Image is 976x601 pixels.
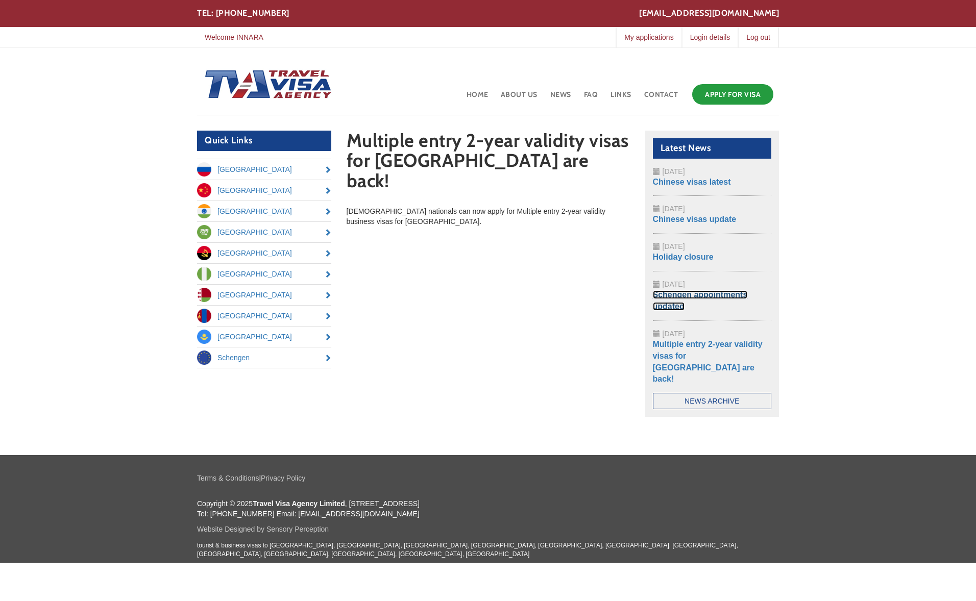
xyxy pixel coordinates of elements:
a: Schengen appointments updated [653,290,748,311]
p: Copyright © 2025 , [STREET_ADDRESS] Tel: [PHONE_NUMBER] Email: [EMAIL_ADDRESS][DOMAIN_NAME] [197,498,779,519]
a: Contact [643,82,679,115]
a: [GEOGRAPHIC_DATA] [197,180,331,201]
a: Apply for Visa [692,84,773,105]
a: News [549,82,572,115]
a: Schengen [197,347,331,368]
strong: Travel Visa Agency Limited [253,499,345,508]
a: [GEOGRAPHIC_DATA] [197,327,331,347]
a: Terms & Conditions [197,474,259,482]
a: Multiple entry 2-year validity visas for [GEOGRAPHIC_DATA] are back! [653,340,763,384]
h1: Multiple entry 2-year validity visas for [GEOGRAPHIC_DATA] are back! [347,131,630,196]
a: [GEOGRAPHIC_DATA] [197,222,331,242]
a: Login details [681,27,738,47]
a: [GEOGRAPHIC_DATA] [197,243,331,263]
a: Holiday closure [653,253,714,261]
a: [EMAIL_ADDRESS][DOMAIN_NAME] [639,8,779,19]
a: FAQ [583,82,599,115]
span: [DATE] [663,330,685,338]
a: Privacy Policy [261,474,305,482]
a: Chinese visas latest [653,178,731,186]
img: Home [197,60,333,111]
a: [GEOGRAPHIC_DATA] [197,285,331,305]
a: [GEOGRAPHIC_DATA] [197,201,331,221]
a: Home [466,82,490,115]
span: [DATE] [663,205,685,213]
a: Welcome INNARA [197,27,271,47]
p: | [197,473,779,483]
a: [GEOGRAPHIC_DATA] [197,306,331,326]
p: [DEMOGRAPHIC_DATA] nationals can now apply for Multiple entry 2-year validity business visas for ... [347,206,630,227]
a: Chinese visas update [653,215,737,223]
div: TEL: [PHONE_NUMBER] [197,8,779,19]
span: [DATE] [663,280,685,288]
a: Links [609,82,632,115]
a: About Us [500,82,539,115]
span: [DATE] [663,167,685,176]
a: Log out [738,27,778,47]
h2: Latest News [653,138,772,159]
a: My applications [616,27,681,47]
a: [GEOGRAPHIC_DATA] [197,159,331,180]
a: News Archive [653,393,772,409]
p: tourist & business visas to [GEOGRAPHIC_DATA], [GEOGRAPHIC_DATA], [GEOGRAPHIC_DATA], [GEOGRAPHIC_... [197,541,779,559]
span: [DATE] [663,242,685,251]
a: Website Designed by Sensory Perception [197,525,329,533]
a: [GEOGRAPHIC_DATA] [197,264,331,284]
